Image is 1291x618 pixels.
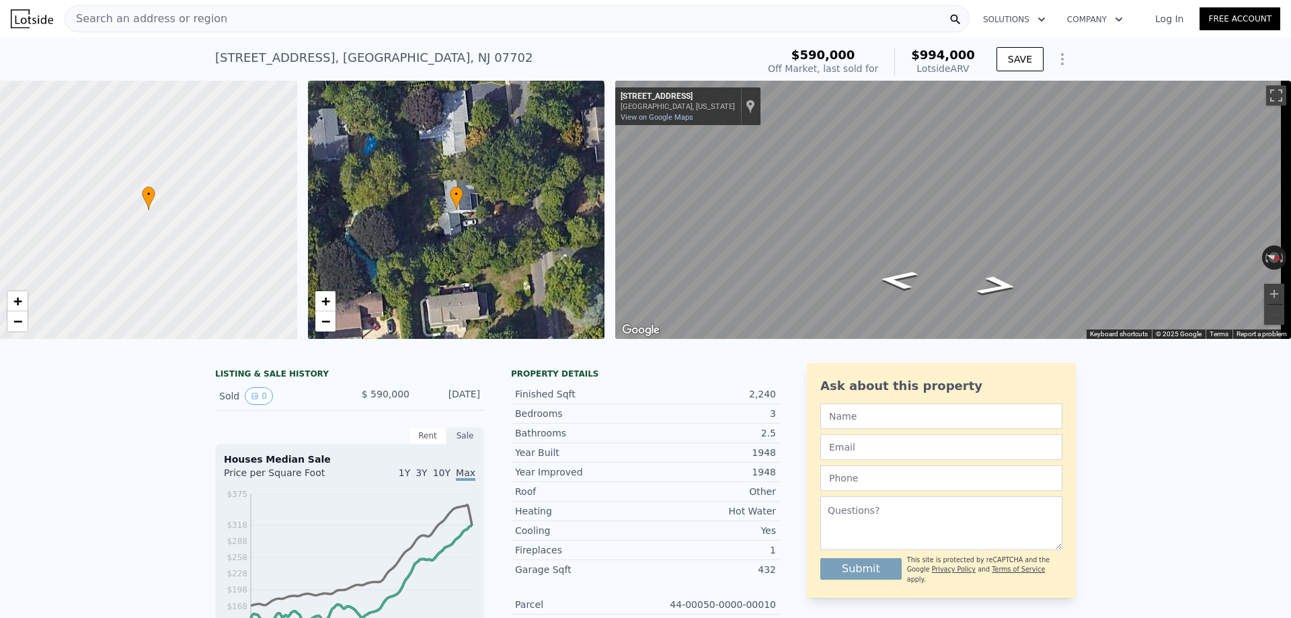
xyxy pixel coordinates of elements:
button: Solutions [972,7,1056,32]
div: Bedrooms [515,407,645,420]
span: • [450,188,463,200]
div: 432 [645,563,776,576]
div: Sale [446,427,484,445]
div: This site is protected by reCAPTCHA and the Google and apply. [907,555,1062,584]
path: Go South, Beechwood Dr [862,266,934,294]
span: Max [456,467,475,481]
img: Google [619,321,663,339]
a: Zoom out [7,311,28,332]
div: Heating [515,504,645,518]
div: [STREET_ADDRESS] , [GEOGRAPHIC_DATA] , NJ 07702 [215,48,533,67]
span: $590,000 [791,48,855,62]
span: Search an address or region [65,11,227,27]
div: • [450,186,463,210]
button: Show Options [1049,46,1076,73]
img: Lotside [11,9,53,28]
span: $ 590,000 [362,389,409,399]
a: Open this area in Google Maps (opens a new window) [619,321,663,339]
a: Zoom in [7,291,28,311]
span: 3Y [416,467,427,478]
div: Lotside ARV [911,62,975,75]
button: Rotate counterclockwise [1262,245,1269,270]
div: LISTING & SALE HISTORY [215,369,484,382]
span: − [321,313,329,330]
tspan: $258 [227,553,247,562]
div: Hot Water [645,504,776,518]
a: Terms of Service [992,566,1045,573]
div: • [142,186,155,210]
button: SAVE [996,47,1044,71]
button: Toggle fullscreen view [1266,85,1286,106]
tspan: $375 [227,490,247,499]
tspan: $198 [227,585,247,594]
input: Email [820,434,1062,460]
button: Zoom out [1264,305,1284,325]
tspan: $288 [227,537,247,546]
a: Report a problem [1237,330,1287,338]
button: Submit [820,558,902,580]
span: • [142,188,155,200]
div: Finished Sqft [515,387,645,401]
div: Year Improved [515,465,645,479]
div: [STREET_ADDRESS] [621,91,735,102]
div: Bathrooms [515,426,645,440]
a: Show location on map [746,99,755,114]
div: Garage Sqft [515,563,645,576]
div: Parcel [515,598,645,611]
button: Keyboard shortcuts [1090,330,1148,339]
div: 1948 [645,446,776,459]
a: Free Account [1200,7,1280,30]
div: Off Market, last sold for [768,62,878,75]
a: Terms (opens in new tab) [1210,330,1228,338]
div: Year Built [515,446,645,459]
div: Fireplaces [515,543,645,557]
input: Phone [820,465,1062,491]
span: 1Y [399,467,410,478]
div: 2,240 [645,387,776,401]
div: Other [645,485,776,498]
div: Roof [515,485,645,498]
span: − [13,313,22,330]
span: © 2025 Google [1156,330,1202,338]
tspan: $228 [227,569,247,578]
a: Privacy Policy [932,566,976,573]
div: Yes [645,524,776,537]
div: Price per Square Foot [224,466,350,488]
div: 1948 [645,465,776,479]
div: 2.5 [645,426,776,440]
span: + [13,293,22,309]
div: Map [615,81,1291,339]
button: Zoom in [1264,284,1284,304]
input: Name [820,403,1062,429]
div: 1 [645,543,776,557]
div: Ask about this property [820,377,1062,395]
div: Street View [615,81,1291,339]
div: Property details [511,369,780,379]
tspan: $168 [227,602,247,611]
button: Rotate clockwise [1280,245,1287,270]
button: Company [1056,7,1134,32]
div: Sold [219,387,339,405]
div: Rent [409,427,446,445]
div: 44-00050-0000-00010 [645,598,776,611]
a: View on Google Maps [621,113,693,122]
a: Log In [1139,12,1200,26]
a: Zoom in [315,291,336,311]
button: View historical data [245,387,273,405]
span: 10Y [433,467,451,478]
span: $994,000 [911,48,975,62]
div: Cooling [515,524,645,537]
div: 3 [645,407,776,420]
span: + [321,293,329,309]
div: Houses Median Sale [224,453,475,466]
button: Reset the view [1261,249,1288,266]
div: [GEOGRAPHIC_DATA], [US_STATE] [621,102,735,111]
tspan: $318 [227,520,247,530]
path: Go North, Beechwood Dr [960,271,1035,300]
div: [DATE] [420,387,480,405]
a: Zoom out [315,311,336,332]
